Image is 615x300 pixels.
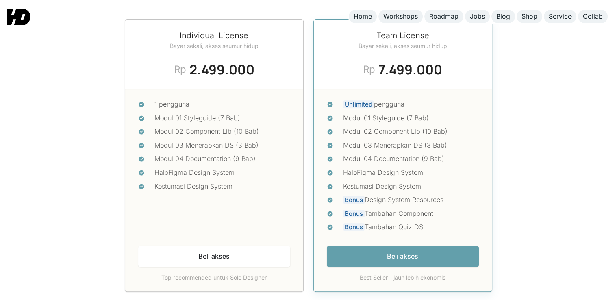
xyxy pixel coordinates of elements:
div: Modul 04 Documentation (9 Bab) [154,154,290,164]
span: Bonus [343,196,365,204]
div: Roadmap [429,12,459,21]
div: Rp [174,62,186,77]
div: Modul 02 Component Lib (10 Bab) [343,126,479,137]
div: Kostumasi Design System [343,181,479,192]
div: pengguna [343,99,479,110]
div: Collab [583,12,603,21]
div: 2.499.000 [189,60,254,79]
a: Service [544,10,576,23]
div: Jobs [470,12,485,21]
div: Bayar sekali, akses seumur hidup [170,41,259,50]
a: Beli akses [138,246,290,267]
div: Shop [522,12,537,21]
div: 7.499.000 [378,60,442,79]
h2: Individual License [170,29,259,41]
div: Bayar sekali, akses seumur hidup [359,41,447,50]
div: Workshops [383,12,418,21]
div: Kostumasi Design System [154,181,290,192]
span: Bonus [343,223,365,231]
div: Modul 01 Styleguide (7 Bab) [343,113,479,124]
div: Tambahan Quiz DS [343,222,479,233]
a: Beli akses [327,246,479,267]
span: Unlimited [343,100,374,108]
a: Home [349,10,377,23]
a: Roadmap [424,10,463,23]
div: Modul 04 Documentation (9 Bab) [343,154,479,164]
span: Bonus [343,210,365,217]
div: Modul 01 Styleguide (7 Bab) [154,113,290,124]
a: Jobs [465,10,490,23]
div: HaloFigma Design System [343,167,479,178]
div: Blog [496,12,510,21]
div: Tambahan Component [343,209,479,219]
div: Modul 03 Menerapkan DS (3 Bab) [154,140,290,151]
div: 1 pengguna [154,99,290,110]
div: Modul 03 Menerapkan DS (3 Bab) [343,140,479,151]
div: Design System Resources [343,195,479,205]
div: Modul 02 Component Lib (10 Bab) [154,126,290,137]
a: Shop [517,10,542,23]
a: Collab [578,10,608,23]
a: Workshops [378,10,423,23]
div: Home [354,12,372,21]
div: Rp [363,62,375,77]
div: Best Seller - jauh lebih ekonomis [327,274,479,282]
div: Service [549,12,572,21]
a: Blog [491,10,515,23]
div: HaloFigma Design System [154,167,290,178]
h2: Team License [359,29,447,41]
div: Top recommended untuk Solo Designer [138,274,290,282]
